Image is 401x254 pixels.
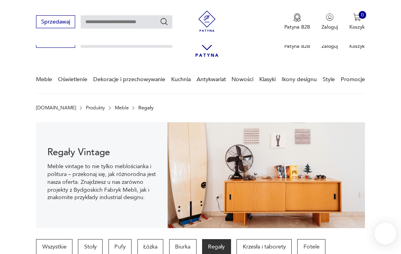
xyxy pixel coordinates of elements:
[168,122,365,228] img: dff48e7735fce9207bfd6a1aaa639af4.png
[349,43,365,50] p: Koszyk
[47,149,156,157] h1: Regały Vintage
[47,163,156,201] p: Meble vintage to nie tylko meblościanka i politura – przekonaj się, jak różnorodna jest nasza ofe...
[171,66,191,93] a: Kuchnia
[293,13,301,22] img: Ikona medalu
[284,24,310,31] p: Patyna B2B
[349,24,365,31] p: Koszyk
[284,13,310,31] button: Patyna B2B
[374,223,396,245] iframe: Smartsupp widget button
[231,66,253,93] a: Nowości
[284,13,310,31] a: Ikona medaluPatyna B2B
[259,66,276,93] a: Klasyki
[93,66,165,93] a: Dekoracje i przechowywanie
[359,11,367,19] div: 0
[322,43,338,50] p: Zaloguj
[284,43,310,50] p: Patyna B2B
[194,11,220,32] img: Patyna - sklep z meblami i dekoracjami vintage
[322,13,338,31] button: Zaloguj
[36,20,75,25] a: Sprzedawaj
[36,105,76,111] a: [DOMAIN_NAME]
[86,105,105,111] a: Produkty
[322,24,338,31] p: Zaloguj
[323,66,335,93] a: Style
[58,66,87,93] a: Oświetlenie
[115,105,129,111] a: Meble
[197,66,226,93] a: Antykwariat
[282,66,317,93] a: Ikony designu
[36,66,52,93] a: Meble
[160,17,168,26] button: Szukaj
[36,15,75,28] button: Sprzedawaj
[341,66,365,93] a: Promocje
[326,13,334,21] img: Ikonka użytkownika
[353,13,361,21] img: Ikona koszyka
[138,105,154,111] p: Regały
[349,13,365,31] button: 0Koszyk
